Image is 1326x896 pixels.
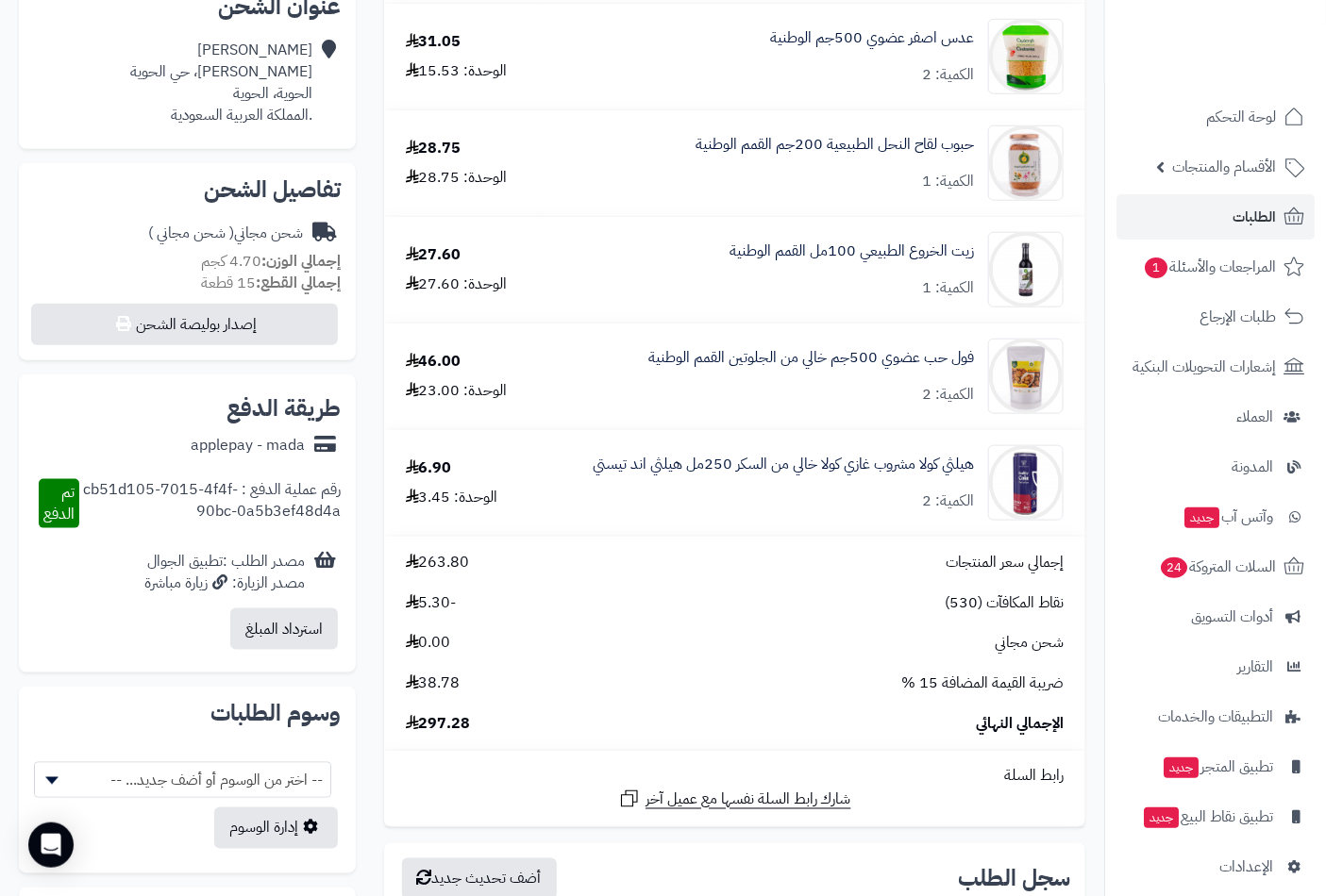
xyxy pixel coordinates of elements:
[901,672,1064,694] span: ضريبة القيمة المضافة 15 %
[406,487,498,508] div: الوحدة: 3.45
[34,178,341,201] h2: تفاصيل الشحن
[1142,804,1273,830] span: تطبيق نقاط البيع
[1236,404,1273,430] span: العملاء
[922,490,974,512] div: الكمية: 2
[406,457,452,479] div: 6.90
[1144,807,1179,828] span: جديد
[646,789,851,811] span: شارك رابط السلة نفسها مع عميل آخر
[989,125,1063,201] img: 1735830591-Screenshot_5-90x90.png
[1232,454,1273,480] span: المدونة
[922,277,974,299] div: الكمية: 1
[1219,854,1273,880] span: الإعدادات
[406,351,462,373] div: 46.00
[261,250,341,273] strong: إجمالي الوزن:
[1116,844,1315,889] a: الإعدادات
[130,40,312,125] div: [PERSON_NAME] [PERSON_NAME]، حي الحوية الحوية، الحوية .المملكة العربية السعودية
[1161,557,1188,578] span: 24
[1116,694,1315,739] a: التطبيقات والخدمات
[1158,704,1273,730] span: التطبيقات والخدمات
[922,171,974,192] div: الكمية: 1
[989,232,1063,307] img: 1736642023-6281000897157-90x90.jpg
[1116,344,1315,390] a: إشعارات التحويلات البنكية
[989,445,1063,521] img: 1739988735-%D9%87%D9%84%D8%AB%D9%8A%20%D9%83%D9%88%D9%84%D8%A7%20-90x90.jpg
[648,347,974,369] a: ‏فول حب عضوي 500جم خالي من الجلوتين القمم الوطنية
[148,223,303,244] div: شحن مجاني
[406,274,508,295] div: الوحدة: 27.60
[406,672,461,694] span: 38.78
[618,788,851,811] a: شارك رابط السلة نفسها مع عميل آخر
[406,632,451,654] span: 0.00
[958,868,1070,890] h3: سجل الطلب
[1116,644,1315,689] a: التقارير
[392,766,1078,788] div: رابط السلة
[1133,354,1276,380] span: إشعارات التحويلات البنكية
[1116,244,1315,290] a: المراجعات والأسئلة1
[1116,444,1315,489] a: المدونة
[406,713,471,735] span: 297.28
[227,397,341,420] h2: طريقة الدفع
[976,713,1064,735] span: الإجمالي النهائي
[201,272,341,294] small: 15 قطعة
[593,454,974,475] a: هيلثي كولا مشروب غازي كولا خالي من السكر 250مل هيلثي اند تيستي
[922,384,974,406] div: الكمية: 2
[406,138,462,159] div: 28.75
[406,167,508,189] div: الوحدة: 28.75
[989,19,1063,94] img: 1691940249-6281062539071-90x90.jpg
[1159,554,1276,580] span: السلات المتروكة
[1116,294,1315,340] a: طلبات الإرجاع
[214,807,338,849] a: إدارة الوسوم
[144,551,305,594] div: مصدر الطلب :تطبيق الجوال
[1116,494,1315,539] a: وآتس آبجديد
[34,702,341,724] h2: وسوم الطلبات
[1233,204,1276,230] span: الطلبات
[922,64,974,86] div: الكمية: 2
[1164,757,1199,778] span: جديد
[770,27,974,49] a: عدس اصفر عضوي 500جم الوطنية
[1162,754,1273,780] span: تطبيق المتجر
[201,250,341,273] small: 4.70 كجم
[1116,794,1315,839] a: تطبيق نقاط البيعجديد
[995,632,1064,654] span: شحن مجاني
[34,762,331,798] span: -- اختر من الوسوم أو أضف جديد... --
[1206,104,1276,130] span: لوحة التحكم
[1116,594,1315,639] a: أدوات التسويق
[406,244,462,266] div: 27.60
[1116,394,1315,440] a: العملاء
[79,479,341,528] div: رقم عملية الدفع : cb51d105-7015-4f4f-90bc-0a5b3ef48d4a
[946,552,1064,573] span: إجمالي سعر المنتجات
[406,31,462,53] div: 31.05
[1172,154,1276,180] span: الأقسام والمنتجات
[730,241,974,262] a: زيت الخروع الطبيعي 100مل القمم الوطنية
[1116,94,1315,140] a: لوحة التحكم
[256,272,341,294] strong: إجمالي القطع:
[35,763,330,799] span: -- اختر من الوسوم أو أضف جديد... --
[148,222,234,244] span: ( شحن مجاني )
[696,134,974,156] a: حبوب لقاح النحل الطبيعية 200جم القمم الوطنية
[1200,304,1276,330] span: طلبات الإرجاع
[406,380,508,402] div: الوحدة: 23.00
[406,592,457,614] span: -5.30
[1143,254,1276,280] span: المراجعات والأسئلة
[230,608,338,650] button: استرداد المبلغ
[1145,257,1167,278] span: 1
[28,822,74,868] div: Open Intercom Messenger
[1116,544,1315,589] a: السلات المتروكة24
[945,592,1064,614] span: نقاط المكافآت (530)
[191,435,305,456] div: applepay - mada
[1237,654,1273,680] span: التقارير
[1116,194,1315,240] a: الطلبات
[1183,504,1273,530] span: وآتس آب
[989,339,1063,414] img: 1727302828-%D9%81%D9%88%D9%84%20%D9%85%D8%AC%D9%81%D9%81%20%D8%B9%D8%B6%D9%88%D9%8A%20-90x90.jpg
[1198,44,1308,84] img: logo-2.png
[1116,744,1315,789] a: تطبيق المتجرجديد
[406,60,508,82] div: الوحدة: 15.53
[406,552,470,573] span: 263.80
[1184,507,1219,528] span: جديد
[43,481,75,525] span: تم الدفع
[31,304,338,345] button: إصدار بوليصة الشحن
[1191,604,1273,630] span: أدوات التسويق
[144,572,305,594] div: مصدر الزيارة: زيارة مباشرة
